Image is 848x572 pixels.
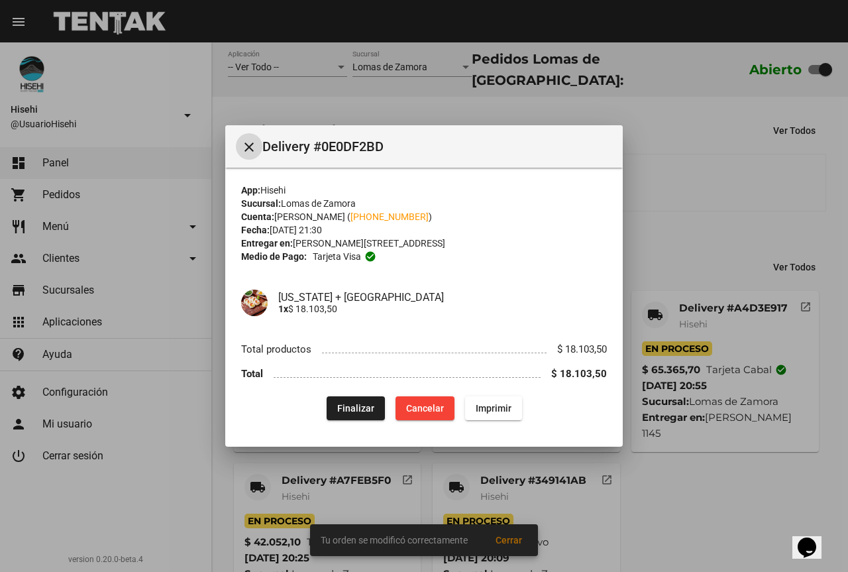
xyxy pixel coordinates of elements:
h4: [US_STATE] + [GEOGRAPHIC_DATA] [278,291,607,304]
strong: Medio de Pago: [241,250,307,263]
div: [PERSON_NAME] ( ) [241,210,607,223]
li: Total $ 18.103,50 [241,362,607,386]
mat-icon: check_circle [364,251,376,262]
span: Imprimir [476,403,511,414]
button: Cancelar [396,396,454,420]
iframe: chat widget [792,519,835,559]
p: $ 18.103,50 [278,304,607,314]
strong: Entregar en: [241,238,293,249]
li: Total productos $ 18.103,50 [241,337,607,362]
div: [DATE] 21:30 [241,223,607,237]
div: Lomas de Zamora [241,197,607,210]
strong: App: [241,185,260,196]
img: 870d4bf0-67ed-4171-902c-ed3c29e863da.jpg [241,290,268,316]
button: Imprimir [465,396,522,420]
strong: Sucursal: [241,198,281,209]
button: Cerrar [236,133,262,160]
b: 1x [278,304,288,314]
span: Tarjeta visa [313,250,361,263]
button: Finalizar [327,396,385,420]
strong: Fecha: [241,225,270,235]
div: Hisehi [241,184,607,197]
div: [PERSON_NAME][STREET_ADDRESS] [241,237,607,250]
mat-icon: Cerrar [241,139,257,155]
strong: Cuenta: [241,211,274,222]
span: Delivery #0E0DF2BD [262,136,612,157]
span: Finalizar [337,403,374,414]
a: [PHONE_NUMBER] [350,211,429,222]
span: Cancelar [406,403,444,414]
